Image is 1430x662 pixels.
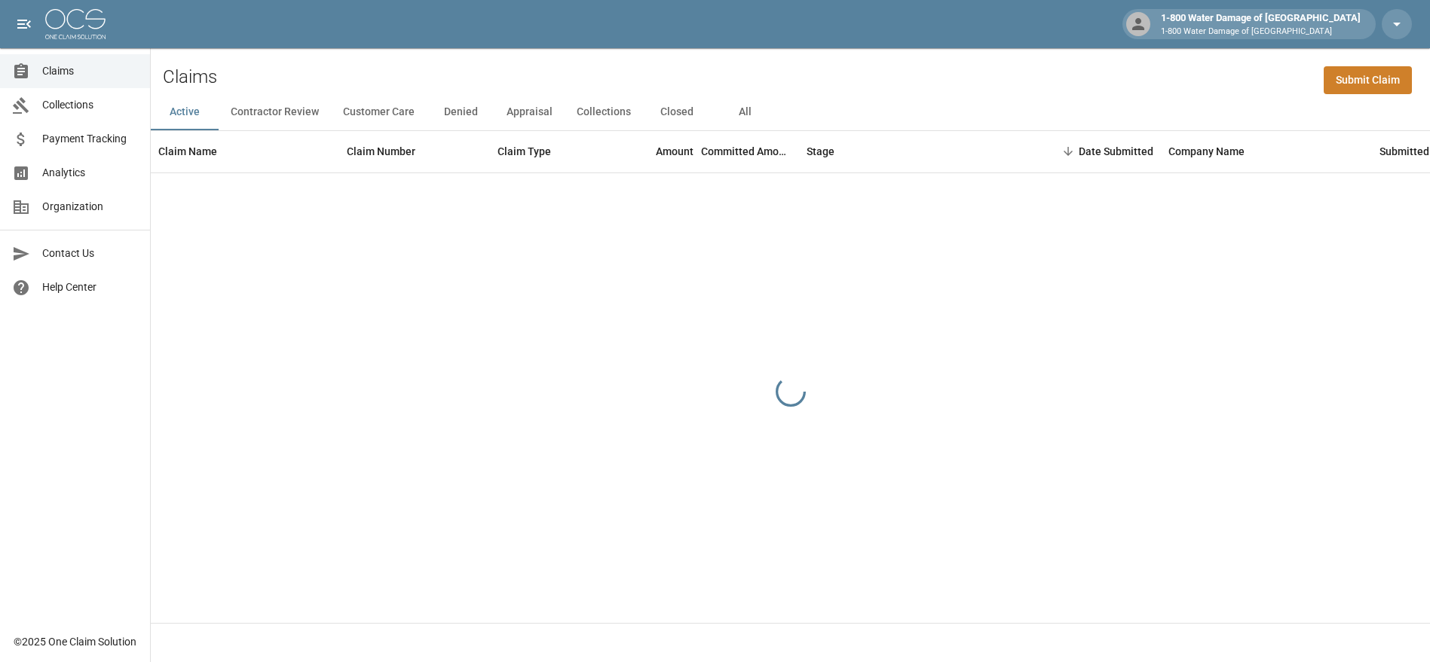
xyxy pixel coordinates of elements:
div: © 2025 One Claim Solution [14,634,136,649]
div: Amount [603,130,701,172]
div: Claim Name [158,130,217,172]
div: dynamic tabs [151,94,1430,130]
a: Submit Claim [1324,66,1412,94]
button: Closed [643,94,711,130]
div: Amount [656,130,694,172]
button: Denied [427,94,495,130]
p: 1-800 Water Damage of [GEOGRAPHIC_DATA] [1161,26,1361,38]
button: Appraisal [495,94,565,130]
div: Claim Number [339,130,490,172]
img: ocs-logo-white-transparent.png [45,9,106,39]
div: Claim Name [151,130,339,172]
span: Contact Us [42,246,138,261]
button: Customer Care [331,94,427,130]
div: Claim Type [498,130,551,172]
button: All [711,94,779,130]
div: Company Name [1161,130,1372,172]
div: Claim Number [347,130,415,172]
div: Company Name [1168,130,1245,172]
div: 1-800 Water Damage of [GEOGRAPHIC_DATA] [1155,11,1367,38]
span: Help Center [42,279,138,295]
div: Date Submitted [1079,130,1153,172]
button: Active [151,94,219,130]
div: Stage [799,130,1025,172]
h2: Claims [163,66,217,88]
span: Organization [42,199,138,215]
button: Collections [565,94,643,130]
div: Stage [807,130,834,172]
div: Committed Amount [701,130,792,172]
div: Committed Amount [701,130,799,172]
button: Sort [1058,141,1079,162]
div: Date Submitted [1025,130,1161,172]
div: Claim Type [490,130,603,172]
span: Claims [42,63,138,79]
span: Analytics [42,165,138,181]
button: open drawer [9,9,39,39]
button: Contractor Review [219,94,331,130]
span: Payment Tracking [42,131,138,147]
span: Collections [42,97,138,113]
